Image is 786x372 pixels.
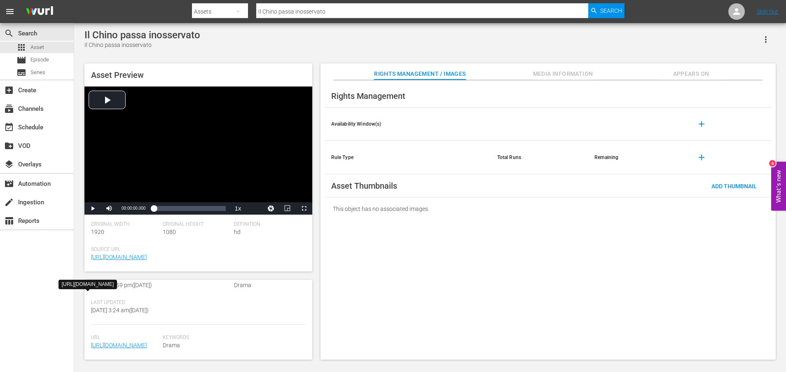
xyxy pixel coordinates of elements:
[660,69,722,79] span: Appears On
[163,221,230,228] span: Original Height
[692,147,711,167] button: add
[84,41,200,49] div: Il Chino passa inosservato
[705,178,763,193] button: Add Thumbnail
[757,8,778,15] a: Sign Out
[30,56,49,64] span: Episode
[84,29,200,41] div: Il Chino passa inosservato
[234,229,241,235] span: hd
[84,87,312,215] div: Video Player
[697,152,706,162] span: add
[4,104,14,114] span: Channels
[296,202,312,215] button: Fullscreen
[91,254,147,260] a: [URL][DOMAIN_NAME]
[374,69,466,79] span: Rights Management / Images
[771,161,786,211] button: Open Feedback Widget
[30,43,44,51] span: Asset
[16,55,26,65] span: Episode
[4,28,14,38] span: Search
[91,70,144,80] span: Asset Preview
[91,335,159,341] span: Url
[5,7,15,16] span: menu
[325,108,491,141] th: Availability Window(s)
[325,141,491,174] th: Rule Type
[325,197,772,220] div: This object has no associated images.
[154,206,225,211] div: Progress Bar
[491,141,588,174] th: Total Runs
[769,160,776,166] div: 6
[588,141,685,174] th: Remaining
[532,69,594,79] span: Media Information
[91,229,104,235] span: 1920
[705,183,763,190] span: Add Thumbnail
[91,282,152,288] span: [DATE] 10:59 pm ( [DATE] )
[20,2,59,21] img: ans4CAIJ8jUAAAAAAAAAAAAAAAAAAAAAAAAgQb4GAAAAAAAAAAAAAAAAAAAAAAAAJMjXAAAAAAAAAAAAAAAAAAAAAAAAgAT5G...
[84,202,101,215] button: Play
[600,3,622,18] span: Search
[163,341,302,350] span: Drama
[4,85,14,95] span: Create
[4,141,14,151] span: create_new_folder
[234,282,251,288] span: Drama
[101,202,117,215] button: Mute
[4,122,14,132] span: Schedule
[4,179,14,189] span: Automation
[91,299,159,306] span: Last Updated
[234,221,302,228] span: Definition
[91,246,302,253] span: Source Url
[230,202,246,215] button: Playback Rate
[4,159,14,169] span: Overlays
[331,91,405,101] span: Rights Management
[4,216,14,226] span: Reports
[91,307,149,314] span: [DATE] 3:24 am ( [DATE] )
[263,202,279,215] button: Jump To Time
[62,281,114,288] div: [URL][DOMAIN_NAME]
[91,221,159,228] span: Original Width
[279,202,296,215] button: Picture-in-Picture
[163,335,302,341] span: Keywords
[692,114,711,134] button: add
[697,119,706,129] span: add
[16,68,26,77] span: Series
[331,181,397,191] span: Asset Thumbnails
[122,206,145,211] span: 00:00:00.000
[30,68,45,77] span: Series
[16,42,26,52] span: Asset
[91,342,147,349] a: [URL][DOMAIN_NAME]
[588,3,625,18] button: Search
[4,197,14,207] span: Ingestion
[163,229,176,235] span: 1080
